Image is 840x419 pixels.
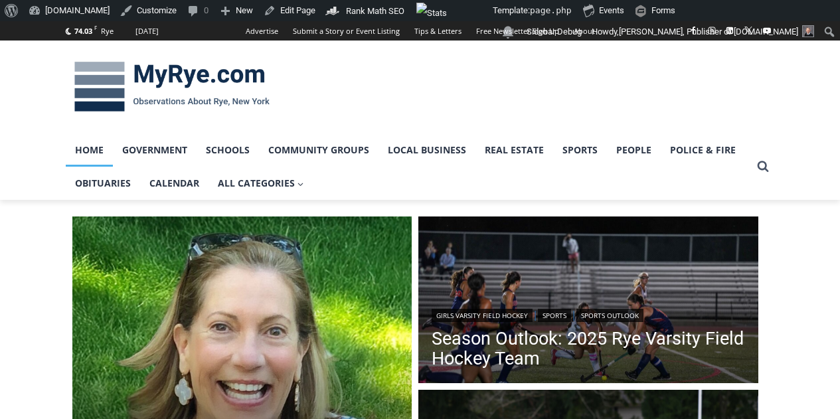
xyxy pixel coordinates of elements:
[576,309,643,322] a: Sports Outlook
[66,133,113,167] a: Home
[416,3,491,19] img: Views over 48 hours. Click for more Jetpack Stats.
[74,26,92,36] span: 74.03
[378,133,475,167] a: Local Business
[469,21,566,41] a: Free Newsletter Sign Up
[218,176,304,191] span: All Categories
[418,216,758,386] img: (PHOTO: Rye Varsity Field Hockey Head Coach Kelly Vegliante has named senior captain Kate Morreal...
[607,133,661,167] a: People
[197,133,259,167] a: Schools
[587,21,819,42] a: Howdy,
[432,329,745,369] a: Season Outlook: 2025 Rye Varsity Field Hockey Team
[259,133,378,167] a: Community Groups
[66,133,751,201] nav: Primary Navigation
[751,155,775,179] button: View Search Form
[94,24,97,31] span: F
[66,52,278,122] img: MyRye.com
[522,21,587,42] a: Turn on Custom Sidebars explain mode.
[209,167,313,200] a: All Categories
[432,306,745,322] div: | |
[538,309,571,322] a: Sports
[407,21,469,41] a: Tips & Letters
[346,6,404,16] span: Rank Math SEO
[619,27,798,37] span: [PERSON_NAME], Publisher of [DOMAIN_NAME]
[113,133,197,167] a: Government
[418,216,758,386] a: Read More Season Outlook: 2025 Rye Varsity Field Hockey Team
[101,25,114,37] div: Rye
[238,21,286,41] a: Advertise
[553,133,607,167] a: Sports
[432,309,533,322] a: Girls Varsity Field Hockey
[135,25,159,37] div: [DATE]
[475,133,553,167] a: Real Estate
[661,133,745,167] a: Police & Fire
[238,21,602,41] nav: Secondary Navigation
[530,5,572,15] span: page.php
[286,21,407,41] a: Submit a Story or Event Listing
[66,167,140,200] a: Obituaries
[140,167,209,200] a: Calendar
